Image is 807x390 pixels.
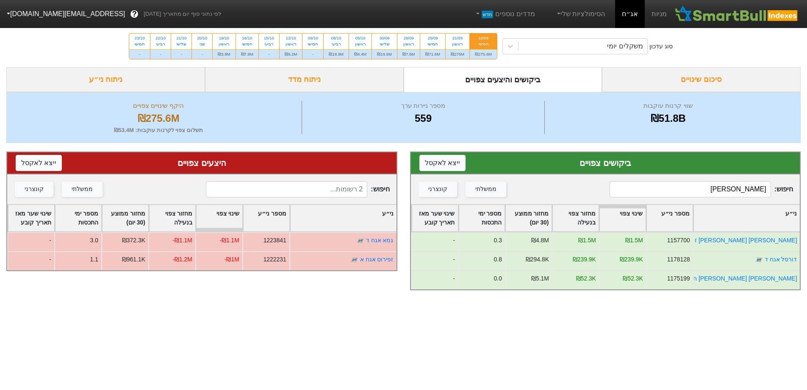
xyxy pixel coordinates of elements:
[397,49,420,59] div: ₪7.6M
[459,205,505,231] div: Toggle SortBy
[466,182,506,197] button: ממשלתי
[625,236,643,245] div: ₪1.5M
[155,35,166,41] div: 22/10
[285,35,297,41] div: 12/10
[412,205,458,231] div: Toggle SortBy
[411,251,458,270] div: -
[122,255,145,264] div: ₪961.1K
[264,35,274,41] div: 15/10
[329,35,344,41] div: 08/10
[420,49,445,59] div: ₪71.6M
[259,49,279,59] div: -
[475,185,496,194] div: ממשלתי
[451,35,464,41] div: 21/09
[402,41,415,47] div: ראשון
[197,41,207,47] div: שני
[494,255,502,264] div: 0.8
[172,236,192,245] div: -₪1.1M
[695,237,797,244] a: [PERSON_NAME] [PERSON_NAME] ז
[302,49,323,59] div: -
[62,182,103,197] button: ממשלתי
[754,255,763,264] img: tase link
[243,205,289,231] div: Toggle SortBy
[218,41,230,47] div: ראשון
[377,35,392,41] div: 30/09
[241,35,253,41] div: 16/10
[356,236,365,245] img: tase link
[25,185,44,194] div: קונצרני
[17,126,300,135] div: תשלום צפוי לקרנות עוקבות : ₪53.4M
[205,67,404,92] div: ניתוח מדד
[329,41,344,47] div: רביעי
[525,255,549,264] div: ₪294.8K
[419,182,457,197] button: קונצרני
[547,111,790,126] div: ₪51.8B
[419,155,466,171] button: ייצא לאקסל
[572,255,596,264] div: ₪239.9K
[213,49,235,59] div: ₪3.8M
[667,274,690,283] div: 1175199
[350,255,359,264] img: tase link
[552,205,599,231] div: Toggle SortBy
[16,157,388,169] div: היצעים צפויים
[150,49,171,59] div: -
[354,35,366,41] div: 05/10
[324,49,349,59] div: ₪19.9M
[219,236,239,245] div: -₪1.1M
[531,274,549,283] div: ₪5.1M
[547,101,790,111] div: שווי קרנות עוקבות
[494,236,502,245] div: 0.3
[411,270,458,289] div: -
[354,41,366,47] div: ראשון
[197,35,207,41] div: 20/10
[470,49,497,59] div: ₪275.6M
[206,181,389,197] span: חיפוש :
[280,49,302,59] div: ₪9.2M
[602,67,801,92] div: סיכום שינויים
[129,49,150,59] div: -
[607,41,643,51] div: משקלים יומי
[7,232,54,251] div: -
[176,35,186,41] div: 21/10
[196,205,242,231] div: Toggle SortBy
[17,111,300,126] div: ₪275.6M
[17,101,300,111] div: היקף שינויים צפויים
[263,255,286,264] div: 1222231
[134,41,145,47] div: חמישי
[693,275,797,282] a: [PERSON_NAME] [PERSON_NAME] ח
[623,274,643,283] div: ₪52.3K
[377,41,392,47] div: שלישי
[90,255,98,264] div: 1.1
[7,251,54,270] div: -
[102,205,148,231] div: Toggle SortBy
[402,35,415,41] div: 28/09
[360,256,394,263] a: זפירוס אגח א
[576,274,596,283] div: ₪52.3K
[693,205,800,231] div: Toggle SortBy
[8,205,54,231] div: Toggle SortBy
[578,236,596,245] div: ₪1.5M
[471,6,538,22] a: מדדים נוספיםחדש
[308,41,318,47] div: חמישי
[646,205,693,231] div: Toggle SortBy
[16,155,62,171] button: ייצא לאקסל
[667,255,690,264] div: 1178128
[552,6,609,22] a: הסימולציות שלי
[304,101,542,111] div: מספר ניירות ערך
[132,8,137,20] span: ?
[225,255,239,264] div: -₪1M
[425,41,440,47] div: חמישי
[649,42,673,51] div: סוג עדכון
[494,274,502,283] div: 0.0
[475,35,492,41] div: 18/09
[610,181,771,197] input: 557 רשומות...
[290,205,397,231] div: Toggle SortBy
[411,232,458,251] div: -
[764,256,797,263] a: דורסל אגח ד
[192,49,212,59] div: -
[72,185,93,194] div: ממשלתי
[366,237,394,244] a: גמא אגח ד
[349,49,372,59] div: ₪4.4M
[149,205,195,231] div: Toggle SortBy
[674,6,800,22] img: SmartBull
